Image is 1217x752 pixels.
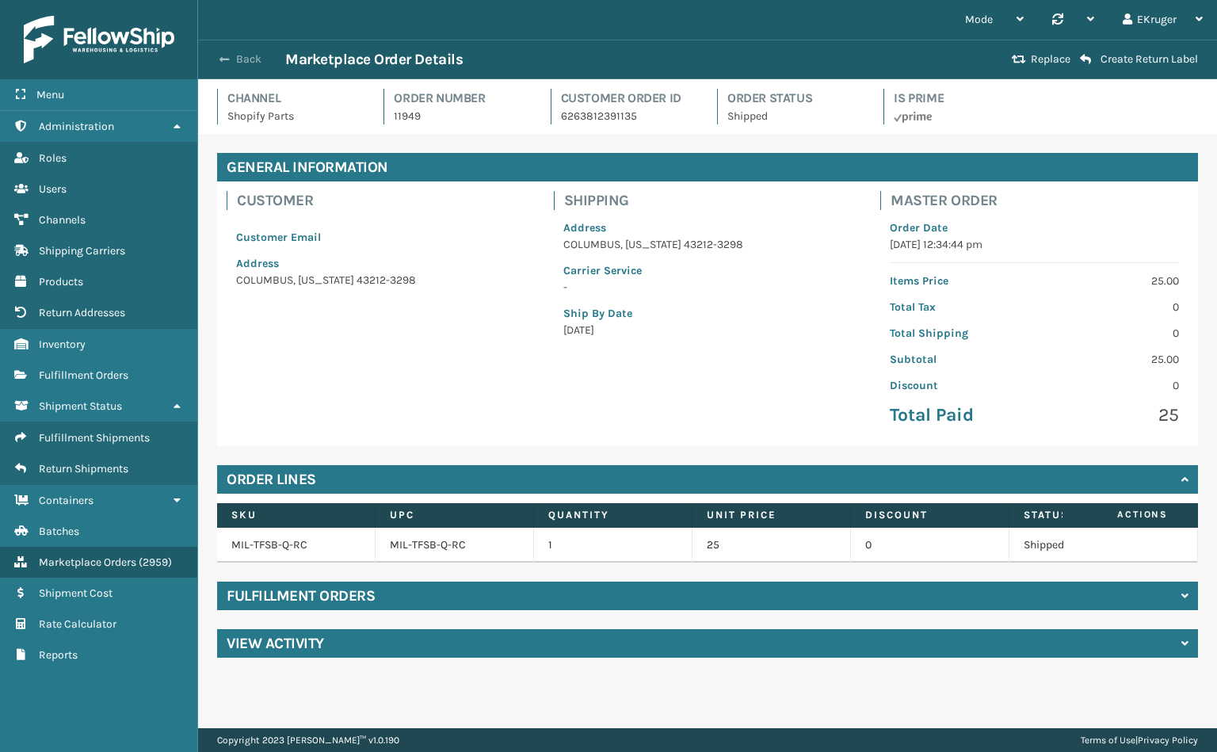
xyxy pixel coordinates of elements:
[894,89,1031,108] h4: Is Prime
[39,275,83,288] span: Products
[563,236,853,253] p: COLUMBUS , [US_STATE] 43212-3298
[692,528,851,563] td: 25
[564,191,862,210] h4: Shipping
[237,191,535,210] h4: Customer
[727,108,864,124] p: Shipped
[1044,325,1179,342] p: 0
[39,151,67,165] span: Roles
[563,322,853,338] p: [DATE]
[39,306,125,319] span: Return Addresses
[39,338,86,351] span: Inventory
[39,586,113,600] span: Shipment Cost
[217,728,399,752] p: Copyright 2023 [PERSON_NAME]™ v 1.0.190
[707,508,836,522] label: Unit Price
[1044,273,1179,289] p: 25.00
[1044,351,1179,368] p: 25.00
[1081,735,1135,746] a: Terms of Use
[285,50,463,69] h3: Marketplace Order Details
[39,213,86,227] span: Channels
[534,528,692,563] td: 1
[1081,728,1198,752] div: |
[891,191,1188,210] h4: Master Order
[217,153,1198,181] h4: General Information
[561,89,698,108] h4: Customer Order Id
[36,88,64,101] span: Menu
[851,528,1009,563] td: 0
[227,634,324,653] h4: View Activity
[548,508,677,522] label: Quantity
[39,120,114,133] span: Administration
[1007,52,1075,67] button: Replace
[890,377,1024,394] p: Discount
[227,586,375,605] h4: Fulfillment Orders
[39,494,93,507] span: Containers
[39,399,122,413] span: Shipment Status
[236,257,279,270] span: Address
[39,462,128,475] span: Return Shipments
[890,403,1024,427] p: Total Paid
[1044,403,1179,427] p: 25
[563,221,606,235] span: Address
[24,16,174,63] img: logo
[390,508,519,522] label: UPC
[39,431,150,445] span: Fulfillment Shipments
[865,508,994,522] label: Discount
[561,108,698,124] p: 6263812391135
[1044,299,1179,315] p: 0
[394,89,531,108] h4: Order Number
[890,273,1024,289] p: Items Price
[563,262,853,279] p: Carrier Service
[39,617,116,631] span: Rate Calculator
[376,528,534,563] td: MIL-TFSB-Q-RC
[39,368,128,382] span: Fulfillment Orders
[890,236,1179,253] p: [DATE] 12:34:44 pm
[1075,52,1203,67] button: Create Return Label
[39,182,67,196] span: Users
[890,219,1179,236] p: Order Date
[1067,502,1177,528] span: Actions
[236,272,525,288] p: COLUMBUS , [US_STATE] 43212-3298
[212,52,285,67] button: Back
[563,279,853,296] p: -
[227,470,316,489] h4: Order Lines
[1044,377,1179,394] p: 0
[890,351,1024,368] p: Subtotal
[227,89,364,108] h4: Channel
[227,108,364,124] p: Shopify Parts
[1012,54,1026,65] i: Replace
[39,648,78,662] span: Reports
[39,525,79,538] span: Batches
[1024,508,1153,522] label: Status
[394,108,531,124] p: 11949
[231,538,307,552] a: MIL-TFSB-Q-RC
[1009,528,1168,563] td: Shipped
[236,229,525,246] p: Customer Email
[39,555,136,569] span: Marketplace Orders
[890,299,1024,315] p: Total Tax
[1080,53,1091,66] i: Create Return Label
[727,89,864,108] h4: Order Status
[965,13,993,26] span: Mode
[1138,735,1198,746] a: Privacy Policy
[139,555,172,569] span: ( 2959 )
[231,508,361,522] label: SKU
[563,305,853,322] p: Ship By Date
[890,325,1024,342] p: Total Shipping
[39,244,125,258] span: Shipping Carriers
